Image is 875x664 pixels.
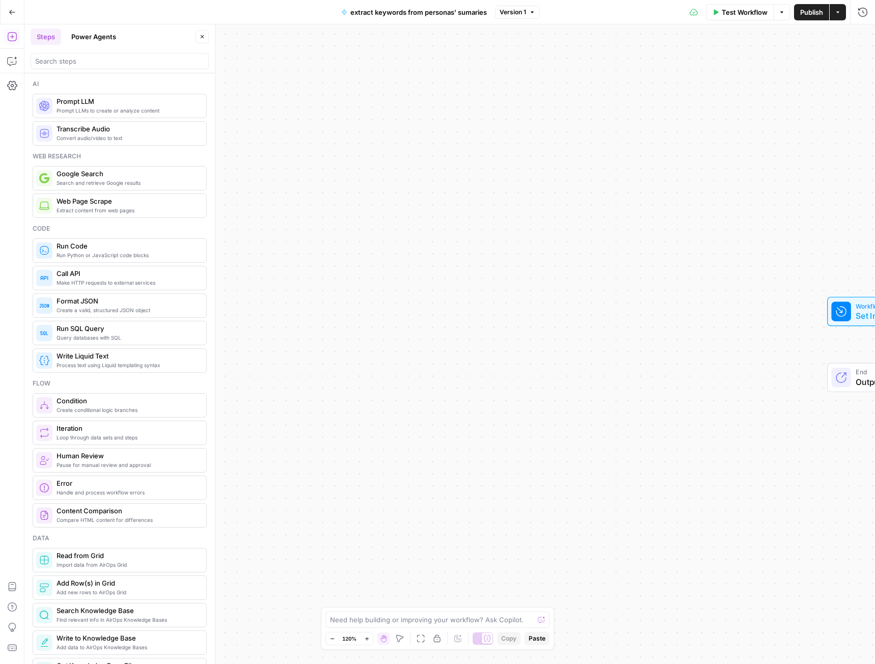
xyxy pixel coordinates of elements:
[57,516,198,524] span: Compare HTML content for differences
[57,306,198,314] span: Create a valid, structured JSON object
[57,396,198,406] span: Condition
[57,451,198,461] span: Human Review
[57,279,198,287] span: Make HTTP requests to external services
[33,79,207,89] div: Ai
[39,510,49,520] img: vrinnnclop0vshvmafd7ip1g7ohf
[57,461,198,469] span: Pause for manual review and approval
[57,423,198,433] span: Iteration
[57,323,198,334] span: Run SQL Query
[33,224,207,233] div: Code
[500,8,526,17] span: Version 1
[57,206,198,214] span: Extract content from web pages
[57,241,198,251] span: Run Code
[57,334,198,342] span: Query databases with SQL
[57,478,198,488] span: Error
[57,550,198,561] span: Read from Grid
[33,534,207,543] div: Data
[57,106,198,115] span: Prompt LLMs to create or analyze content
[57,433,198,441] span: Loop through data sets and steps
[33,152,207,161] div: Web research
[57,124,198,134] span: Transcribe Audio
[57,296,198,306] span: Format JSON
[57,488,198,496] span: Handle and process workflow errors
[342,634,357,643] span: 120%
[57,96,198,106] span: Prompt LLM
[529,634,545,643] span: Paste
[65,29,122,45] button: Power Agents
[57,406,198,414] span: Create conditional logic branches
[57,616,198,624] span: Find relevant info in AirOps Knowledge Bases
[57,351,198,361] span: Write Liquid Text
[57,561,198,569] span: Import data from AirOps Grid
[57,179,198,187] span: Search and retrieve Google results
[497,632,521,645] button: Copy
[495,6,540,19] button: Version 1
[57,251,198,259] span: Run Python or JavaScript code blocks
[35,56,204,66] input: Search steps
[57,588,198,596] span: Add new rows to AirOps Grid
[57,169,198,179] span: Google Search
[57,643,198,651] span: Add data to AirOps Knowledge Bases
[31,29,61,45] button: Steps
[57,578,198,588] span: Add Row(s) in Grid
[525,632,550,645] button: Paste
[350,7,487,17] span: extract keywords from personas' sumaries
[57,268,198,279] span: Call API
[57,506,198,516] span: Content Comparison
[335,4,493,20] button: extract keywords from personas' sumaries
[794,4,829,20] button: Publish
[33,379,207,388] div: Flow
[800,7,823,17] span: Publish
[706,4,774,20] button: Test Workflow
[57,361,198,369] span: Process text using Liquid templating syntax
[57,134,198,142] span: Convert audio/video to text
[722,7,768,17] span: Test Workflow
[57,196,198,206] span: Web Page Scrape
[501,634,516,643] span: Copy
[57,605,198,616] span: Search Knowledge Base
[57,633,198,643] span: Write to Knowledge Base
